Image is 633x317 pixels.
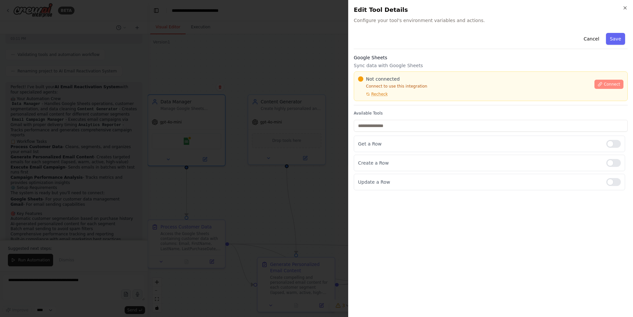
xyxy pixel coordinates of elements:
[354,5,628,14] h2: Edit Tool Details
[358,141,601,147] p: Get a Row
[604,82,620,87] span: Connect
[358,179,601,185] p: Update a Row
[358,92,388,97] button: Recheck
[371,92,388,97] span: Recheck
[366,76,400,82] span: Not connected
[354,111,628,116] label: Available Tools
[354,62,628,69] p: Sync data with Google Sheets
[580,33,603,45] button: Cancel
[594,80,623,89] button: Connect
[354,17,628,24] span: Configure your tool's environment variables and actions.
[606,33,625,45] button: Save
[354,54,628,61] h3: Google Sheets
[358,160,601,166] p: Create a Row
[358,84,590,89] p: Connect to use this integration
